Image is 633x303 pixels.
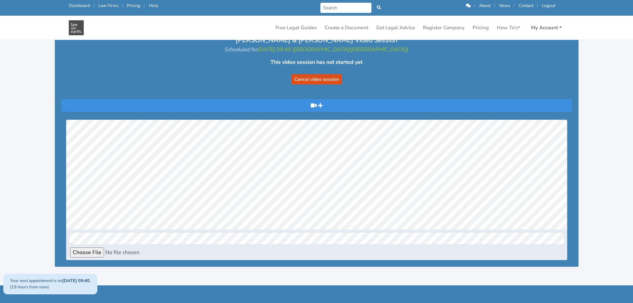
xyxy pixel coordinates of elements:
[98,3,118,9] a: Law Firms
[320,3,372,13] input: Search
[542,3,555,9] a: Logout
[3,274,97,294] div: Your next appointment is on , (19 hours from now)
[61,46,572,54] p: Scheduled for
[273,21,319,34] a: Free Legal Guides
[494,21,523,34] a: How To's
[61,35,572,46] p: [PERSON_NAME] & [PERSON_NAME] Video Session
[479,3,490,9] a: About
[69,3,90,9] a: Dashboard
[270,59,363,66] strong: This video session has not started yet
[127,3,140,9] a: Pricing
[514,3,515,9] span: /
[144,3,145,9] span: /
[528,21,565,34] a: My Account
[122,3,123,9] span: /
[149,3,158,9] a: Help
[494,3,495,9] span: /
[62,278,90,284] strong: [DATE] 09:40
[291,74,342,84] button: Cancel video session
[93,3,95,9] span: /
[474,3,475,9] span: /
[322,21,371,34] a: Create a Document
[537,3,538,9] span: /
[258,46,408,53] strong: [DATE] 09:40 ([GEOGRAPHIC_DATA]/[GEOGRAPHIC_DATA])
[69,20,84,35] img: Law On Earth
[519,3,533,9] a: Contact
[470,21,491,34] a: Pricing
[61,35,572,120] div: ;
[420,21,467,34] a: Register Company
[373,21,418,34] a: Get Legal Advice
[499,3,510,9] a: News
